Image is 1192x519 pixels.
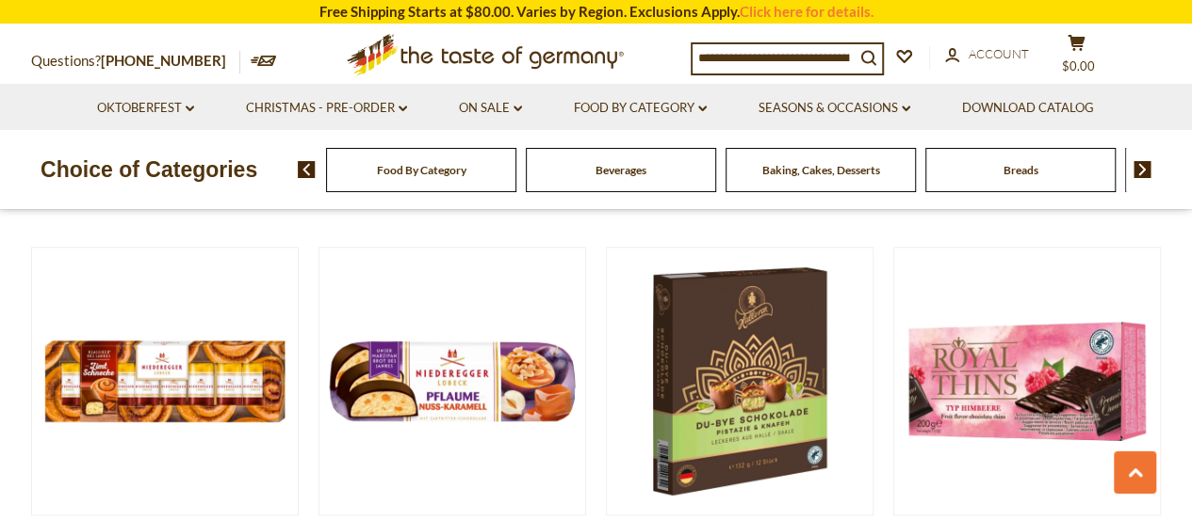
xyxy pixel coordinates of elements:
p: Questions? [31,49,240,73]
a: Food By Category [377,163,466,177]
a: On Sale [459,98,522,119]
a: Oktoberfest [97,98,194,119]
img: Halloren Royal Dark Chocolate Thins with Raspberry, 7.0 oz [894,248,1161,514]
img: Halloren "Du-Bye" Pistacchio Filled Chocolates, 4.6oz [607,248,874,514]
span: $0.00 [1062,58,1095,73]
a: Breads [1004,163,1038,177]
a: Baking, Cakes, Desserts [762,163,880,177]
a: [PHONE_NUMBER] [101,52,226,69]
a: Click here for details. [740,3,874,20]
a: Beverages [596,163,646,177]
a: Christmas - PRE-ORDER [246,98,407,119]
span: Account [969,46,1029,61]
a: Food By Category [574,98,707,119]
button: $0.00 [1049,34,1105,81]
img: next arrow [1134,161,1151,178]
img: Niederegger "Classics" Cinnamon Roll Flavored Marzipan Pralines in Gift Box, 8pc, 100g [32,248,299,514]
img: previous arrow [298,161,316,178]
a: Download Catalog [962,98,1094,119]
img: Niederegger Dark Chocolate Covered Marzipan Loaf - Plum Nut Caramel, 4.4 oz [319,248,586,514]
a: Account [945,44,1029,65]
a: Seasons & Occasions [759,98,910,119]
